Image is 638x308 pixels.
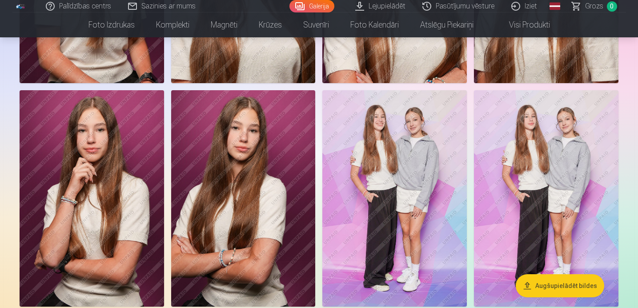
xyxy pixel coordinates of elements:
[340,12,409,37] a: Foto kalendāri
[516,274,604,297] button: Augšupielādēt bildes
[78,12,145,37] a: Foto izdrukas
[585,1,603,12] span: Grozs
[16,4,26,9] img: /fa1
[409,12,484,37] a: Atslēgu piekariņi
[145,12,200,37] a: Komplekti
[607,1,617,12] span: 0
[200,12,248,37] a: Magnēti
[484,12,561,37] a: Visi produkti
[248,12,293,37] a: Krūzes
[293,12,340,37] a: Suvenīri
